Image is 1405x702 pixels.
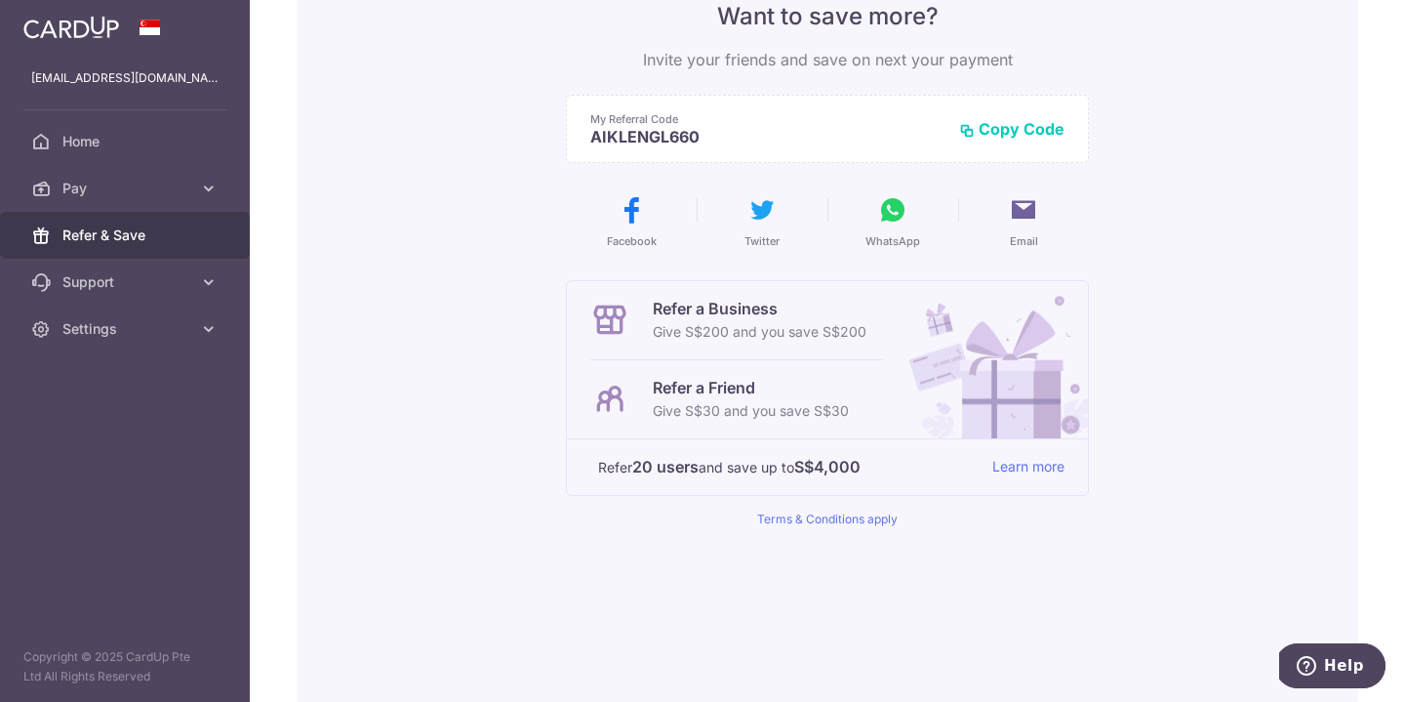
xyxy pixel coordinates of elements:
[590,111,943,127] p: My Referral Code
[566,1,1089,32] p: Want to save more?
[62,132,191,151] span: Home
[566,48,1089,71] p: Invite your friends and save on next your payment
[598,455,977,479] p: Refer and save up to
[757,512,898,526] a: Terms & Conditions apply
[966,194,1081,249] button: Email
[590,127,943,146] p: AIKLENGL660
[653,399,849,423] p: Give S$30 and you save S$30
[794,455,861,478] strong: S$4,000
[891,281,1088,438] img: Refer
[1010,233,1038,249] span: Email
[45,14,85,31] span: Help
[62,272,191,292] span: Support
[62,179,191,198] span: Pay
[744,233,780,249] span: Twitter
[1279,643,1385,692] iframe: Opens a widget where you can find more information
[31,68,219,88] p: [EMAIL_ADDRESS][DOMAIN_NAME]
[607,233,657,249] span: Facebook
[62,319,191,339] span: Settings
[632,455,699,478] strong: 20 users
[865,233,920,249] span: WhatsApp
[62,226,191,245] span: Refer & Save
[653,297,866,320] p: Refer a Business
[653,320,866,344] p: Give S$200 and you save S$200
[23,16,119,39] img: CardUp
[992,455,1064,479] a: Learn more
[959,119,1064,139] button: Copy Code
[835,194,950,249] button: WhatsApp
[704,194,820,249] button: Twitter
[653,376,849,399] p: Refer a Friend
[574,194,689,249] button: Facebook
